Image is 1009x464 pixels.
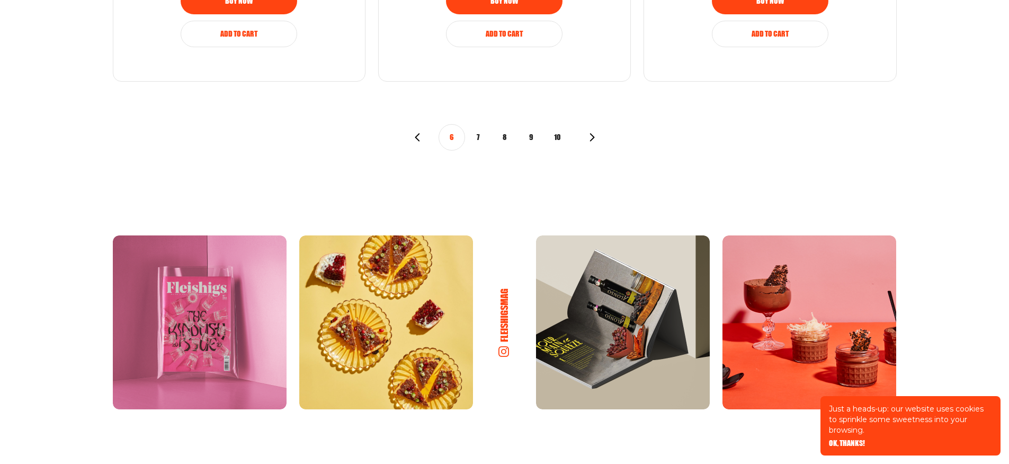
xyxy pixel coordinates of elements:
[518,124,544,151] button: 9
[492,124,518,151] button: 8
[536,235,710,409] img: Instagram Photo 3
[439,124,465,151] button: 6
[113,235,287,409] img: Instagram Photo 1
[712,21,828,47] button: Add to Cart
[220,30,257,38] span: Add to Cart
[299,235,473,409] img: Instagram Photo 2
[486,276,523,370] a: fleishigsmag
[722,235,896,409] img: Instagram Photo 4
[446,21,562,47] button: Add to Cart
[498,288,510,342] h6: fleishigsmag
[752,30,789,38] span: Add to Cart
[544,124,571,151] button: 10
[829,440,865,447] button: OK, THANKS!
[486,30,523,38] span: Add to Cart
[465,124,492,151] button: 7
[181,21,297,47] button: Add to Cart
[829,404,992,435] p: Just a heads-up: our website uses cookies to sprinkle some sweetness into your browsing.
